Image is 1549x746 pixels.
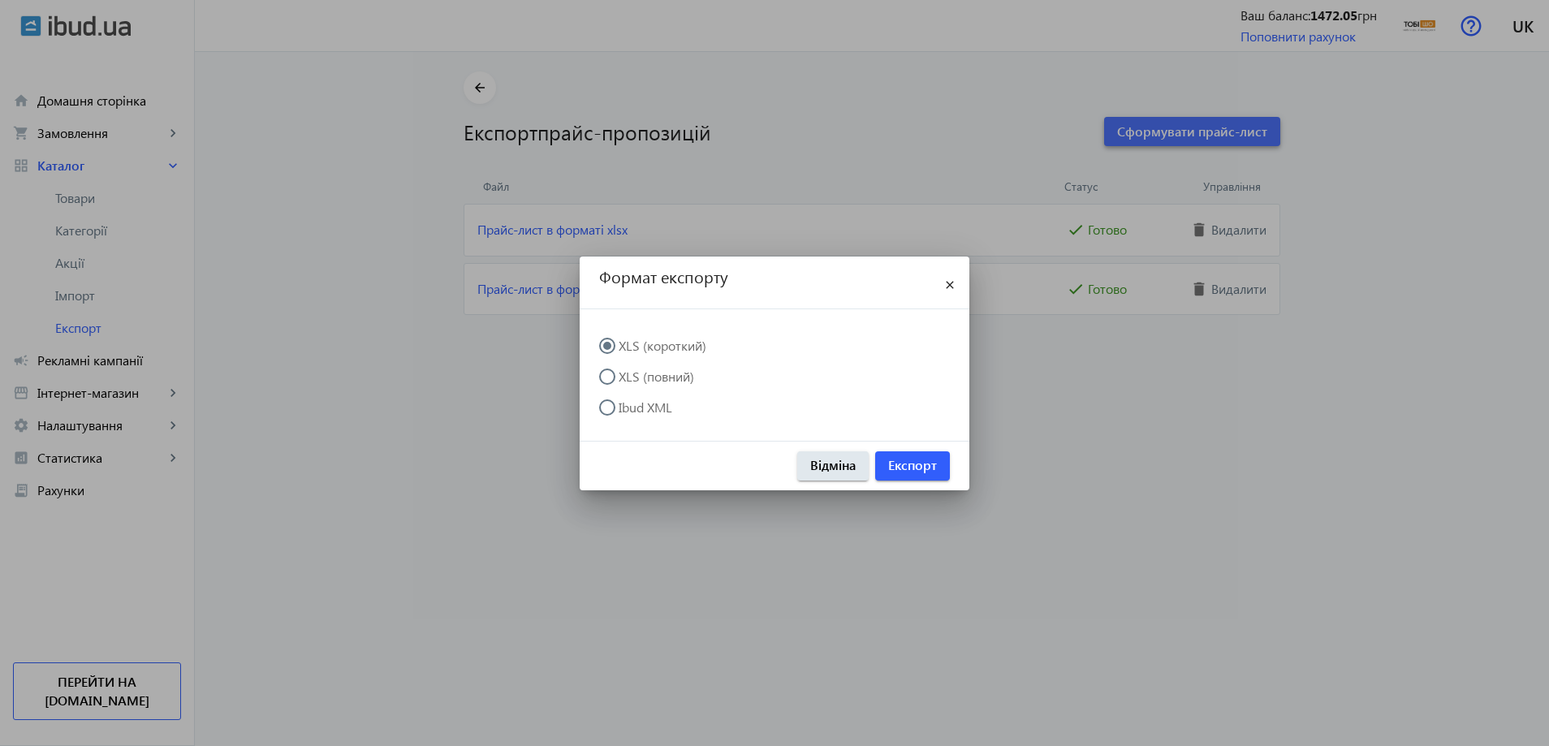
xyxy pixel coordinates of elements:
[810,456,856,474] span: Відміна
[615,370,694,383] label: XLS (повний)
[875,451,950,481] button: Експорт
[797,451,869,481] button: Відміна
[615,401,672,414] label: Ibud XML
[599,266,930,299] h2: Формат експорту
[615,339,706,352] label: XLS (короткий)
[940,276,960,295] mat-icon: close
[888,456,937,474] span: Експорт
